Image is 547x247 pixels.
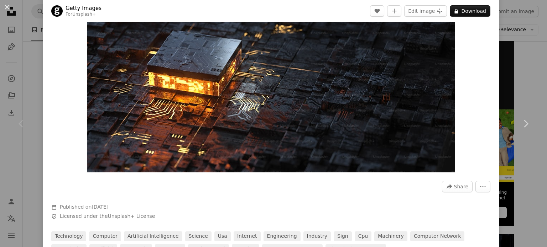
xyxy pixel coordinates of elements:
[450,5,490,17] button: Download
[51,5,63,17] img: Go to Getty Images's profile
[234,231,261,241] a: internet
[355,231,372,241] a: cpu
[374,231,407,241] a: machinery
[66,12,101,17] div: For
[89,231,121,241] a: computer
[504,90,547,158] a: Next
[60,204,109,210] span: Published on
[454,181,468,192] span: Share
[92,204,108,210] time: May 3, 2023 at 7:48:34 PM GMT+6
[410,231,465,241] a: computer network
[370,5,384,17] button: Like
[442,181,473,192] button: Share this image
[264,231,301,241] a: engineering
[334,231,352,241] a: sign
[124,231,182,241] a: artificial intelligence
[475,181,490,192] button: More Actions
[51,231,86,241] a: technology
[108,213,155,219] a: Unsplash+ License
[214,231,231,241] a: usa
[404,5,447,17] button: Edit image
[72,12,96,17] a: Unsplash+
[66,5,101,12] a: Getty Images
[60,213,155,220] span: Licensed under the
[303,231,331,241] a: industry
[387,5,401,17] button: Add to Collection
[185,231,212,241] a: science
